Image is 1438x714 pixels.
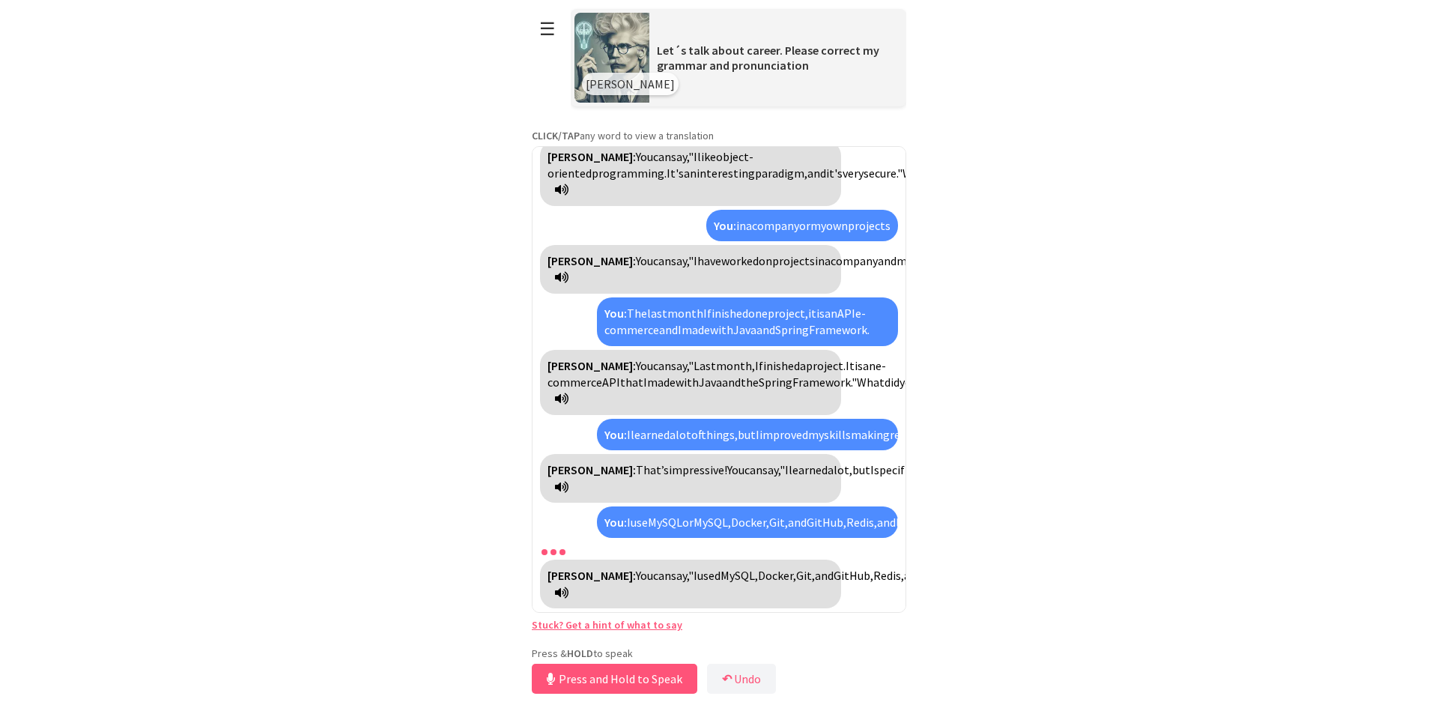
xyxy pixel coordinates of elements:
span: an [825,306,837,321]
span: I [643,375,647,390]
div: Click to translate [540,245,841,294]
span: can [653,568,671,583]
span: a [800,358,806,373]
div: Click to translate [706,210,898,241]
span: lot, [834,462,852,477]
span: and [722,375,741,390]
span: can [653,253,671,268]
span: and [878,253,897,268]
span: improved [759,427,808,442]
button: ☰ [532,10,563,48]
span: the [741,375,759,390]
span: things, [706,427,738,442]
span: "Last [688,358,716,373]
span: an [684,166,697,181]
span: "I [780,462,789,477]
span: lot [676,427,691,442]
strong: You: [604,515,627,530]
span: Framework." [792,375,857,390]
span: can [653,358,671,373]
span: and [815,568,834,583]
span: MySQL, [720,568,758,583]
span: my [897,253,912,268]
span: e-commerce [604,306,866,337]
span: a [670,427,676,442]
div: Click to translate [540,350,841,415]
span: is [855,358,863,373]
span: MySQL [648,515,682,530]
span: with [676,375,699,390]
span: What [902,166,930,181]
span: say, [671,149,688,164]
span: Redis, [873,568,904,583]
span: say, [671,253,688,268]
div: Click to translate [597,506,898,538]
span: Git, [769,515,788,530]
span: Docker, [731,515,769,530]
span: Redis, [846,515,877,530]
span: I [755,358,759,373]
span: object-oriented [547,149,753,181]
strong: [PERSON_NAME]: [547,149,636,164]
span: can [653,149,671,164]
span: I [678,322,682,337]
a: Stuck? Get a hint of what to say [532,618,682,632]
div: Click to translate [540,454,841,503]
span: it's [826,166,843,181]
strong: You: [714,218,736,233]
span: in [736,218,746,233]
span: of [691,427,706,442]
span: but [738,427,756,442]
strong: [PERSON_NAME]: [547,462,636,477]
span: [PERSON_NAME] [586,76,675,91]
span: and [788,515,807,530]
span: learned [631,427,670,442]
span: let [896,515,911,530]
span: or [682,515,694,530]
span: You [636,358,653,373]
span: did [885,375,899,390]
span: learned [789,462,828,477]
span: used [697,568,720,583]
span: What [857,375,885,390]
span: I [627,427,631,442]
span: You [636,149,653,164]
div: Click to translate [597,297,898,346]
span: Docker, [758,568,796,583]
span: paradigm, [755,166,807,181]
span: I [627,515,631,530]
span: I [703,306,707,321]
span: on [759,253,772,268]
span: projects [772,253,815,268]
strong: HOLD [567,647,593,660]
strong: [PERSON_NAME]: [547,358,636,373]
span: I [870,462,874,477]
span: It [846,358,855,373]
strong: [PERSON_NAME]: [547,253,636,268]
span: own [826,218,848,233]
strong: You: [604,427,627,442]
span: Java [699,375,722,390]
span: and [904,568,923,583]
span: impressive! [669,462,727,477]
span: is [816,306,825,321]
span: and [877,515,896,530]
span: made [647,375,676,390]
span: say, [762,462,780,477]
span: programming. [592,166,667,181]
span: one [748,306,768,321]
span: or [799,218,810,233]
span: You [636,253,653,268]
span: interesting [697,166,755,181]
span: making [851,427,890,442]
span: and [659,322,678,337]
span: a [828,462,834,477]
img: Scenario Image [574,13,649,103]
span: MySQL, [694,515,731,530]
span: finished [707,306,748,321]
span: a [746,218,752,233]
button: Press and Hold to Speak [532,664,697,694]
span: but [852,462,870,477]
div: Click to translate [597,419,898,450]
span: very [843,166,864,181]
